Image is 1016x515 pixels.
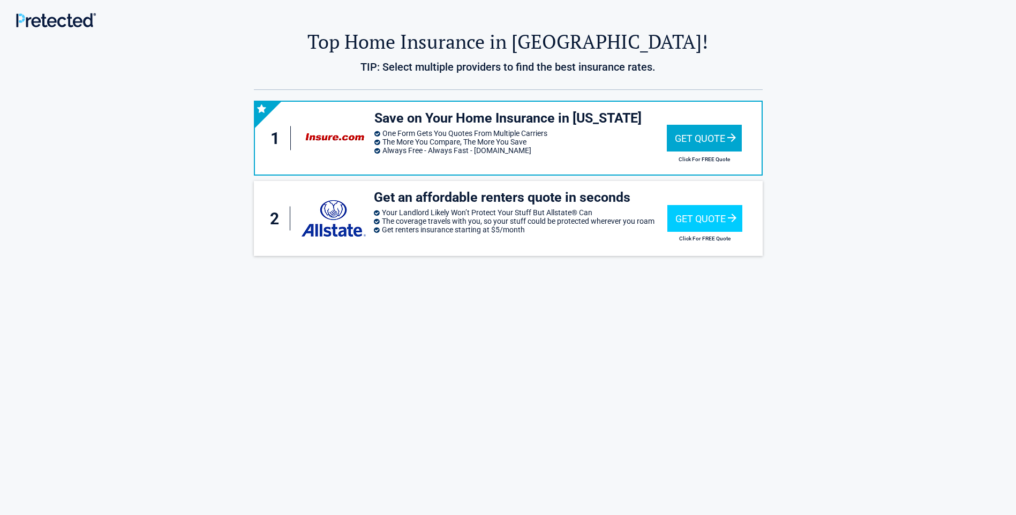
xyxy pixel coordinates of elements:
[302,200,366,237] img: allstate's logo
[266,126,291,150] div: 1
[374,217,667,225] li: The coverage travels with you, so your stuff could be protected wherever you roam
[667,205,742,232] div: Get Quote
[667,125,742,152] div: Get Quote
[374,146,667,155] li: Always Free - Always Fast - [DOMAIN_NAME]
[203,60,814,73] h3: TIP: Select multiple providers to find the best insurance rates.
[667,156,742,162] h2: Click For FREE Quote
[374,138,667,146] li: The More You Compare, The More You Save
[667,236,742,241] h2: Click For FREE Quote
[265,207,290,231] div: 2
[16,13,96,27] img: Main Logo
[374,225,667,234] li: Get renters insurance starting at $5/month
[374,129,667,138] li: One Form Gets You Quotes From Multiple Carriers
[303,122,367,154] img: insure's logo
[254,29,763,54] h2: Top Home Insurance in [GEOGRAPHIC_DATA]!
[374,110,667,127] h3: Save on Your Home Insurance in [US_STATE]
[374,208,667,217] li: Your Landlord Likely Won’t Protect Your Stuff But Allstate® Can
[374,189,667,207] h3: Get an affordable renters quote in seconds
